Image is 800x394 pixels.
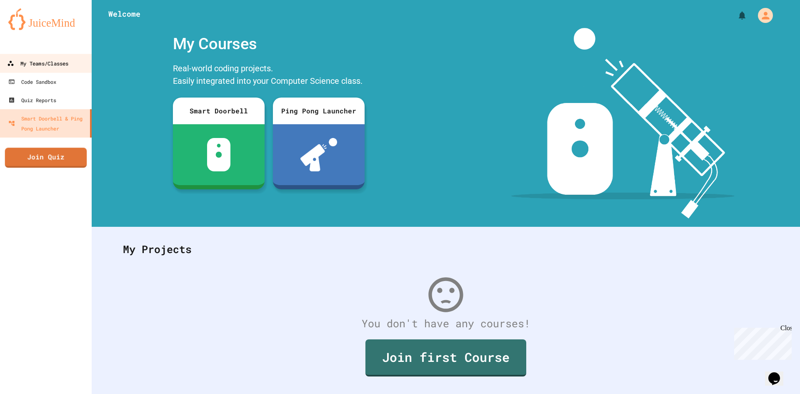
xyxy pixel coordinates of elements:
div: Chat with us now!Close [3,3,57,53]
div: My Projects [115,233,777,266]
a: Join first Course [365,339,526,376]
img: ppl-with-ball.png [300,138,337,171]
img: logo-orange.svg [8,8,83,30]
iframe: chat widget [765,361,792,386]
div: Ping Pong Launcher [273,98,365,124]
div: My Courses [169,28,369,60]
div: Quiz Reports [8,95,56,105]
a: Join Quiz [5,148,87,168]
div: Smart Doorbell & Ping Pong Launcher [8,113,87,133]
img: sdb-white.svg [207,138,231,171]
div: My Teams/Classes [7,58,68,69]
div: Smart Doorbell [173,98,265,124]
div: My Account [749,6,775,25]
div: My Notifications [722,8,749,23]
div: You don't have any courses! [115,316,777,331]
div: Real-world coding projects. Easily integrated into your Computer Science class. [169,60,369,91]
div: Code Sandbox [8,77,56,87]
iframe: chat widget [731,324,792,360]
img: banner-image-my-projects.png [511,28,735,218]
